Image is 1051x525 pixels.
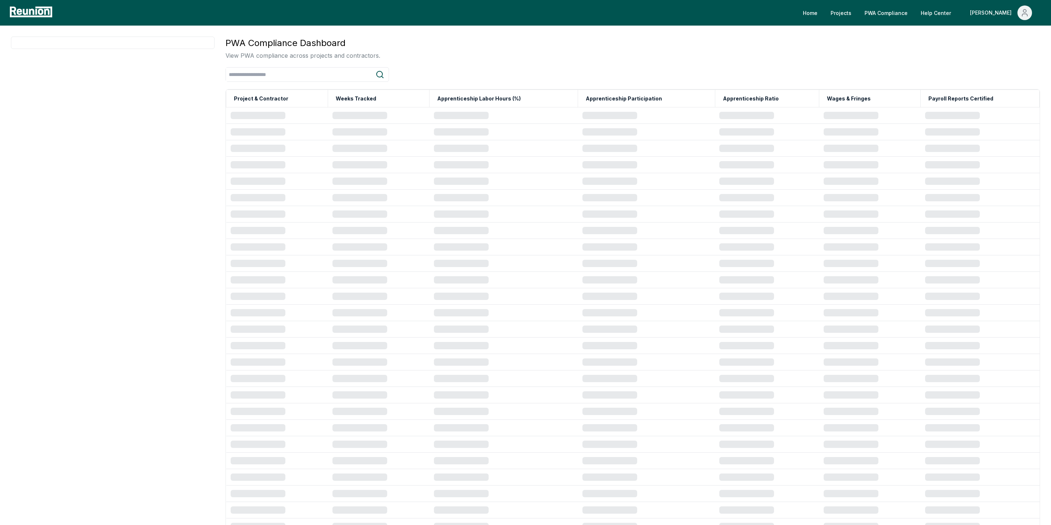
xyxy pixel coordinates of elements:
[797,5,823,20] a: Home
[721,91,780,106] button: Apprenticeship Ratio
[927,91,995,106] button: Payroll Reports Certified
[825,91,872,106] button: Wages & Fringes
[825,5,857,20] a: Projects
[436,91,522,106] button: Apprenticeship Labor Hours (%)
[226,37,380,50] h3: PWA Compliance Dashboard
[797,5,1044,20] nav: Main
[859,5,913,20] a: PWA Compliance
[584,91,663,106] button: Apprenticeship Participation
[970,5,1015,20] div: [PERSON_NAME]
[915,5,957,20] a: Help Center
[226,51,380,60] p: View PWA compliance across projects and contractors.
[334,91,378,106] button: Weeks Tracked
[232,91,290,106] button: Project & Contractor
[964,5,1038,20] button: [PERSON_NAME]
